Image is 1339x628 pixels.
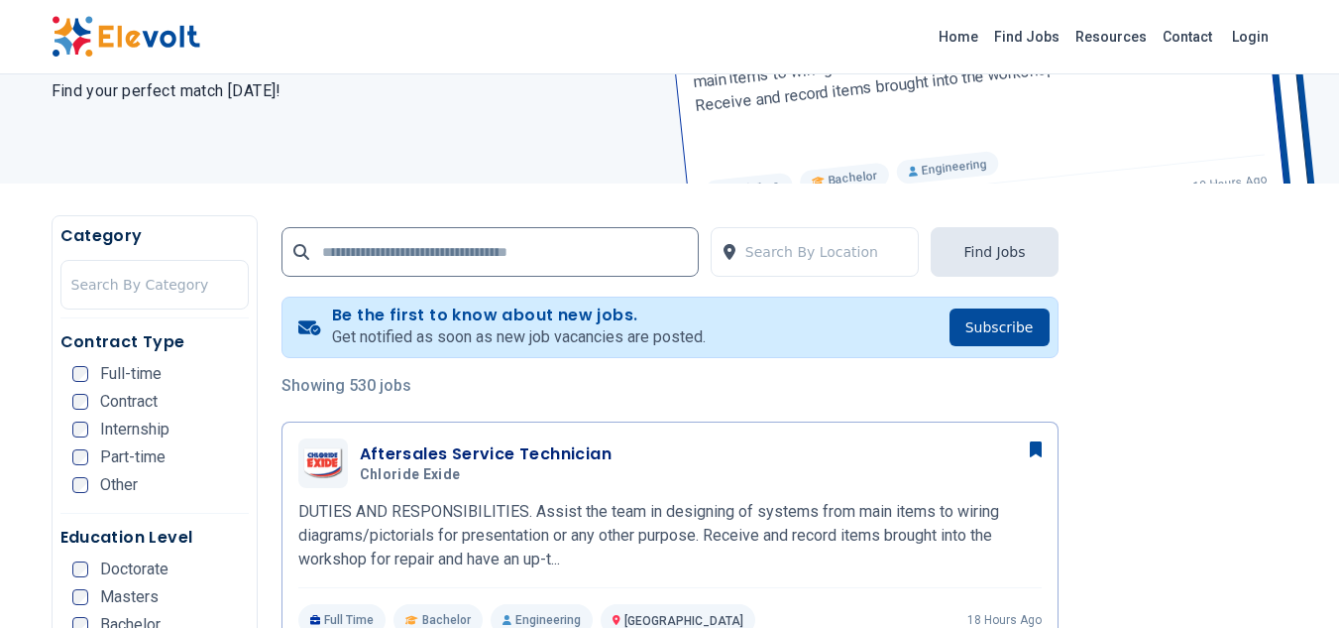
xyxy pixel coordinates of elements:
img: Elevolt [52,16,200,58]
span: Full-time [100,366,162,382]
input: Masters [72,589,88,605]
a: Resources [1067,21,1155,53]
img: Chloride Exide [303,447,343,480]
input: Full-time [72,366,88,382]
span: Other [100,477,138,493]
input: Other [72,477,88,493]
h5: Contract Type [60,330,249,354]
p: Showing 530 jobs [281,374,1059,398]
a: Home [931,21,986,53]
span: Doctorate [100,562,168,577]
p: 18 hours ago [967,612,1042,628]
input: Contract [72,394,88,410]
a: Find Jobs [986,21,1067,53]
h5: Category [60,224,249,248]
p: Get notified as soon as new job vacancies are posted. [332,325,706,349]
span: Part-time [100,449,166,465]
button: Subscribe [949,309,1050,346]
a: Contact [1155,21,1220,53]
button: Find Jobs [931,227,1058,277]
input: Part-time [72,449,88,465]
h4: Be the first to know about new jobs. [332,306,706,325]
span: Bachelor [422,612,471,628]
span: Chloride Exide [360,466,461,484]
h3: Aftersales Service Technician [360,442,613,466]
a: Login [1220,17,1281,57]
span: [GEOGRAPHIC_DATA] [624,614,743,628]
span: Contract [100,394,158,410]
input: Doctorate [72,562,88,577]
span: Internship [100,422,169,438]
input: Internship [72,422,88,438]
span: Masters [100,589,159,605]
h5: Education Level [60,526,249,550]
p: DUTIES AND RESPONSIBILITIES. Assist the team in designing of systems from main items to wiring di... [298,500,1042,571]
